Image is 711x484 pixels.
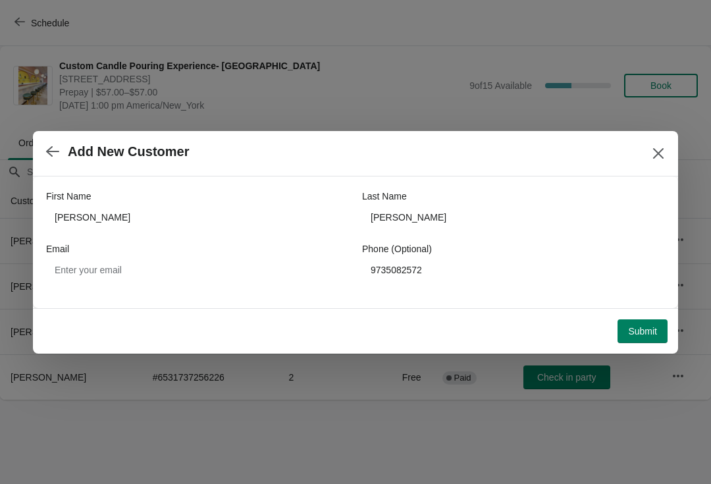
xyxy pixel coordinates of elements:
button: Submit [618,319,668,343]
h2: Add New Customer [68,144,189,159]
input: Enter your email [46,258,349,282]
input: Smith [362,205,665,229]
label: First Name [46,190,91,203]
label: Phone (Optional) [362,242,432,255]
input: John [46,205,349,229]
label: Last Name [362,190,407,203]
input: Enter your phone number [362,258,665,282]
label: Email [46,242,69,255]
button: Close [646,142,670,165]
span: Submit [628,326,657,336]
